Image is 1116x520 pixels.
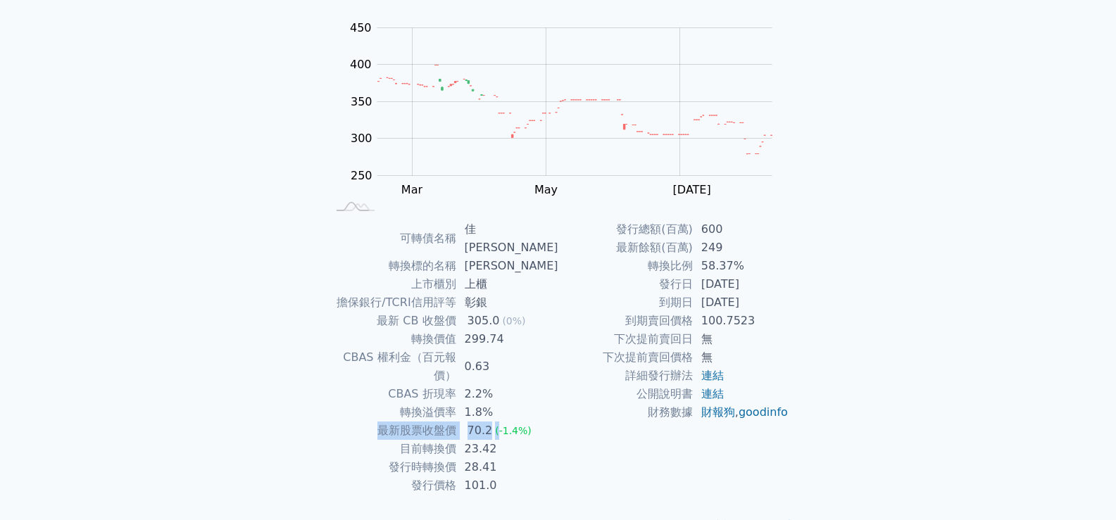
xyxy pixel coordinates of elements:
[739,405,788,419] a: goodinfo
[327,293,456,312] td: 擔保銀行/TCRI信用評等
[456,440,558,458] td: 23.42
[456,330,558,348] td: 299.74
[327,220,456,257] td: 可轉債名稱
[465,312,503,330] div: 305.0
[1046,452,1116,520] div: 聊天小工具
[502,315,525,326] span: (0%)
[327,403,456,421] td: 轉換溢價率
[701,387,724,400] a: 連結
[693,348,789,367] td: 無
[558,257,693,275] td: 轉換比例
[327,458,456,476] td: 發行時轉換價
[327,421,456,440] td: 最新股票收盤價
[701,369,724,382] a: 連結
[495,425,532,436] span: (-1.4%)
[327,275,456,293] td: 上市櫃別
[693,312,789,330] td: 100.7523
[343,21,794,225] g: Chart
[456,293,558,312] td: 彰銀
[701,405,735,419] a: 財報狗
[327,385,456,403] td: CBAS 折現率
[456,385,558,403] td: 2.2%
[327,312,456,330] td: 最新 CB 收盤價
[456,476,558,495] td: 101.0
[456,275,558,293] td: 上櫃
[327,348,456,385] td: CBAS 權利金（百元報價）
[693,403,789,421] td: ,
[456,348,558,385] td: 0.63
[351,169,372,182] tspan: 250
[351,132,372,145] tspan: 300
[693,220,789,239] td: 600
[693,275,789,293] td: [DATE]
[350,58,372,71] tspan: 400
[327,440,456,458] td: 目前轉換價
[558,385,693,403] td: 公開說明書
[558,239,693,257] td: 最新餘額(百萬)
[558,367,693,385] td: 詳細發行辦法
[534,183,558,196] tspan: May
[327,330,456,348] td: 轉換價值
[693,293,789,312] td: [DATE]
[558,293,693,312] td: 到期日
[401,183,423,196] tspan: Mar
[558,348,693,367] td: 下次提前賣回價格
[558,403,693,421] td: 財務數據
[693,330,789,348] td: 無
[327,476,456,495] td: 發行價格
[456,403,558,421] td: 1.8%
[327,257,456,275] td: 轉換標的名稱
[456,220,558,257] td: 佳[PERSON_NAME]
[558,220,693,239] td: 發行總額(百萬)
[558,330,693,348] td: 下次提前賣回日
[558,275,693,293] td: 發行日
[350,21,372,34] tspan: 450
[456,257,558,275] td: [PERSON_NAME]
[465,421,496,440] div: 70.2
[456,458,558,476] td: 28.41
[693,257,789,275] td: 58.37%
[558,312,693,330] td: 到期賣回價格
[673,183,711,196] tspan: [DATE]
[1046,452,1116,520] iframe: Chat Widget
[693,239,789,257] td: 249
[351,95,372,108] tspan: 350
